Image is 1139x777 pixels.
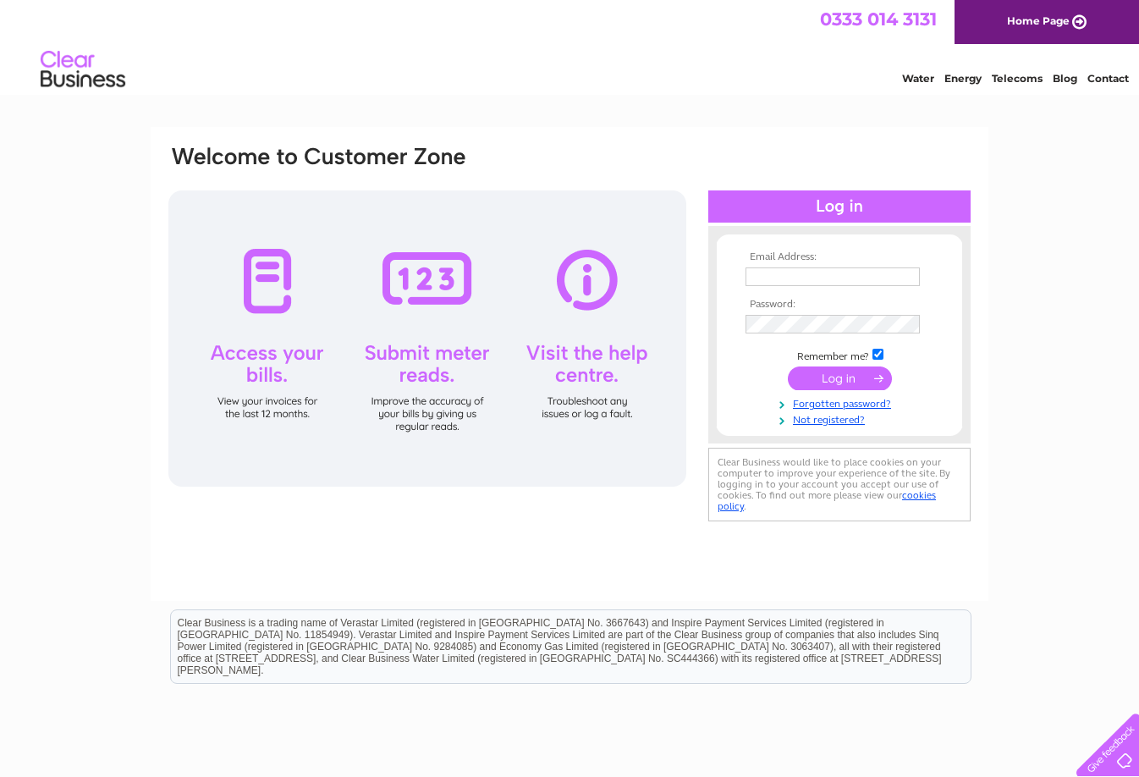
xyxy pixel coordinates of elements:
[944,72,982,85] a: Energy
[171,9,971,82] div: Clear Business is a trading name of Verastar Limited (registered in [GEOGRAPHIC_DATA] No. 3667643...
[788,366,892,390] input: Submit
[902,72,934,85] a: Water
[741,299,938,311] th: Password:
[1053,72,1077,85] a: Blog
[820,8,937,30] a: 0333 014 3131
[746,394,938,411] a: Forgotten password?
[741,251,938,263] th: Email Address:
[746,411,938,427] a: Not registered?
[1087,72,1129,85] a: Contact
[40,44,126,96] img: logo.png
[992,72,1043,85] a: Telecoms
[708,448,971,521] div: Clear Business would like to place cookies on your computer to improve your experience of the sit...
[741,346,938,363] td: Remember me?
[718,489,936,512] a: cookies policy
